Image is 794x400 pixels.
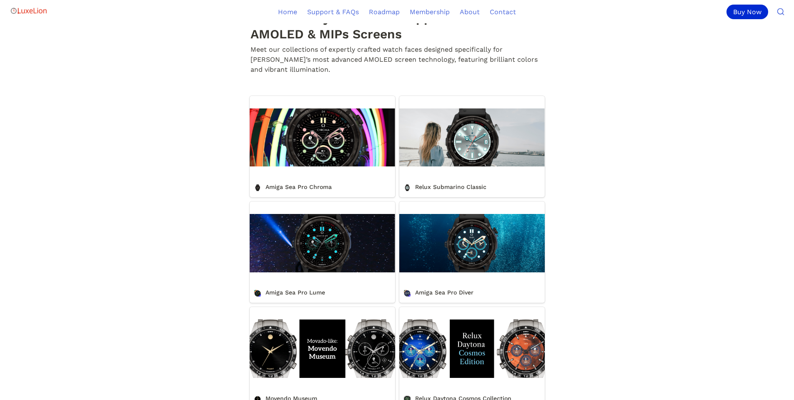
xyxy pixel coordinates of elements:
[250,96,395,197] a: Amiga Sea Pro Chroma
[399,201,545,303] a: Amiga Sea Pro Diver
[250,201,395,303] a: Amiga Sea Pro Lume
[250,43,545,76] p: Meet our collections of expertly crafted watch faces designed specifically for [PERSON_NAME]’s mo...
[250,8,545,43] h1: Ultra-Luxury Watch Face Apps for Garmin AMOLED & MIPs Screens
[726,5,771,19] a: Buy Now
[399,96,545,197] a: Relux Submarino Classic
[10,3,48,19] img: Logo
[726,5,768,19] div: Buy Now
